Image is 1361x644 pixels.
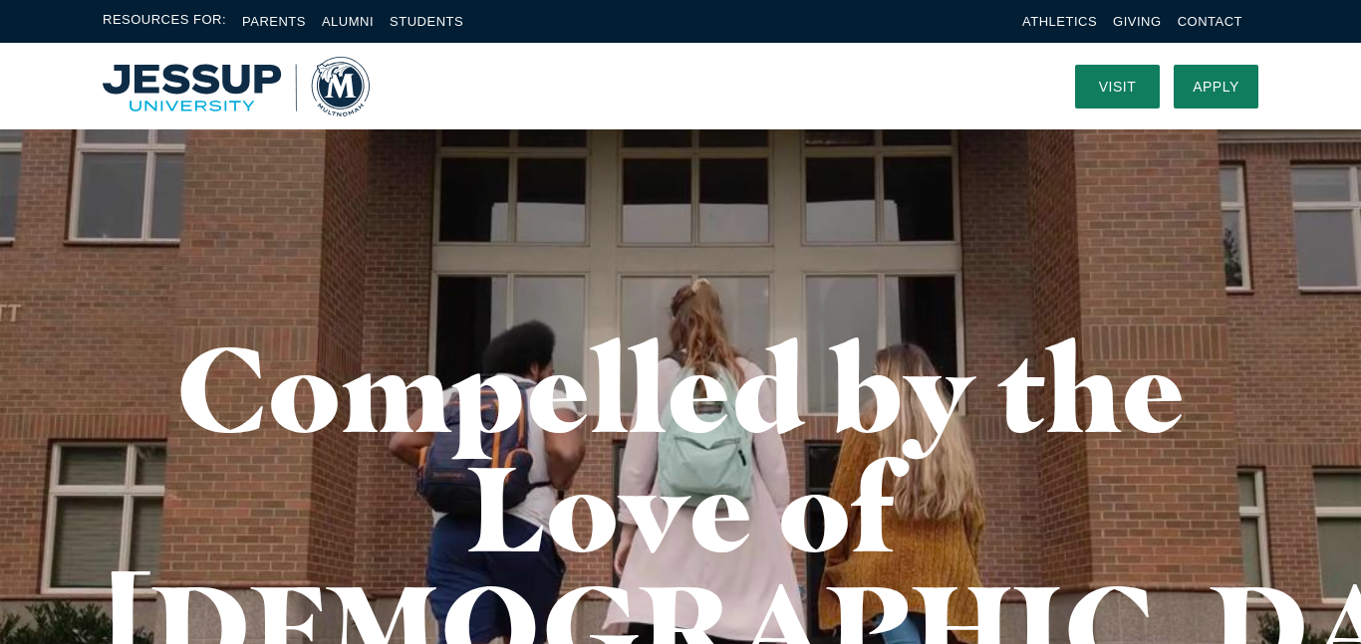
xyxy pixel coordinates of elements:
a: Students [390,14,463,29]
a: Visit [1075,65,1160,108]
a: Giving [1113,14,1162,29]
a: Athletics [1022,14,1097,29]
span: Resources For: [103,10,226,33]
a: Contact [1178,14,1242,29]
a: Apply [1174,65,1258,108]
a: Alumni [322,14,374,29]
img: Multnomah University Logo [103,57,370,116]
a: Parents [242,14,306,29]
a: Home [103,57,370,116]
